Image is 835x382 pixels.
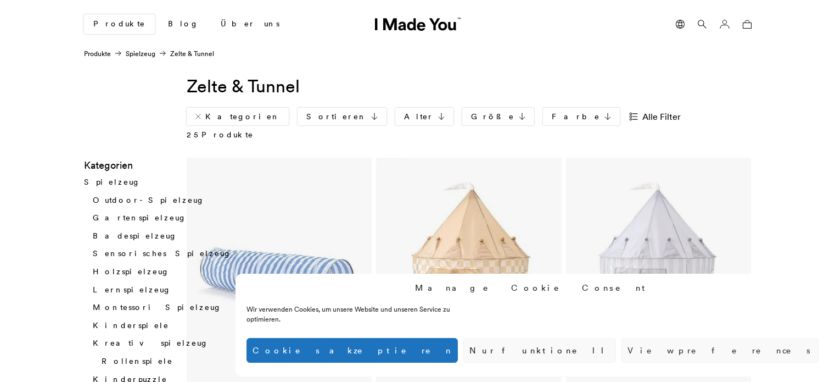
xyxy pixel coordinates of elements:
a: Produkte [84,49,111,58]
span: 25 [187,130,201,140]
a: Sensorisches Spielzeug [93,249,232,259]
a: Größe [462,108,534,125]
button: View preferences [621,338,819,363]
nav: Zelte & Tunnel [84,49,214,59]
div: Manage Cookie Consent [415,282,650,294]
a: Alter [395,108,453,125]
button: Nur funktionell [463,338,616,363]
h1: Zelte & Tunnel [187,74,752,99]
a: Alle Filter [629,108,690,125]
a: Farbe [543,108,620,125]
a: Badespielzeug [93,231,177,241]
a: Kinderspiele [93,320,169,330]
a: Über uns [212,15,288,34]
a: Sortieren [298,108,386,125]
button: Cookies akzeptieren [246,338,458,363]
a: Produkte [84,14,155,34]
a: Gartenspielzeug [93,213,187,223]
a: Lernspielzeug [93,285,171,295]
a: Montessori Spielzeug [93,303,222,313]
a: Holzspielzeug [93,267,170,276]
a: Spielzeug [126,49,155,58]
a: Outdoor-Spielzeug [93,195,205,205]
a: Kategorien [187,108,289,125]
h3: Kategorien [84,158,267,173]
a: Kreativspielzeug [93,339,209,348]
a: Rollenspiele [102,356,173,366]
p: Produkte [187,130,254,141]
a: Spielzeug [84,177,141,187]
div: Wir verwenden Cookies, um unsere Website und unseren Service zu optimieren. [246,305,485,324]
a: Blog [159,15,208,34]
